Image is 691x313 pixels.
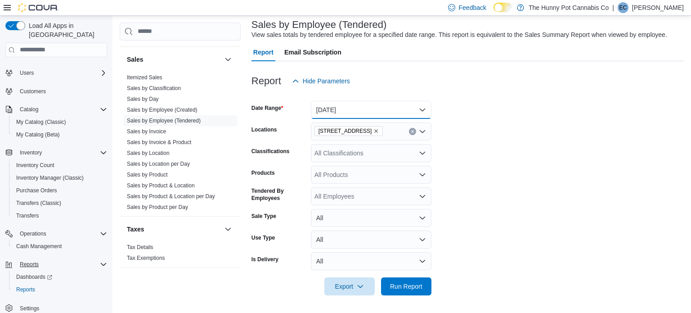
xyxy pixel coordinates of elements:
[619,2,627,13] span: EC
[2,146,111,159] button: Inventory
[127,118,201,124] a: Sales by Employee (Tendered)
[16,86,107,97] span: Customers
[127,172,168,178] a: Sales by Product
[459,3,486,12] span: Feedback
[16,200,61,207] span: Transfers (Classic)
[9,240,111,253] button: Cash Management
[120,242,241,267] div: Taxes
[127,96,159,102] a: Sales by Day
[16,243,62,250] span: Cash Management
[127,55,144,64] h3: Sales
[9,116,111,128] button: My Catalog (Classic)
[311,252,431,270] button: All
[251,19,387,30] h3: Sales by Employee (Tendered)
[612,2,614,13] p: |
[251,148,290,155] label: Classifications
[311,209,431,227] button: All
[120,72,241,216] div: Sales
[419,171,426,178] button: Open list of options
[20,149,42,156] span: Inventory
[20,305,39,312] span: Settings
[13,117,70,127] a: My Catalog (Classic)
[127,85,181,91] a: Sales by Classification
[494,12,494,13] span: Dark Mode
[127,74,162,81] a: Itemized Sales
[13,272,56,282] a: Dashboards
[16,174,84,181] span: Inventory Manager (Classic)
[16,68,37,78] button: Users
[13,185,61,196] a: Purchase Orders
[2,67,111,79] button: Users
[409,128,416,135] button: Clear input
[16,228,107,239] span: Operations
[127,204,188,211] span: Sales by Product per Day
[127,55,221,64] button: Sales
[223,54,233,65] button: Sales
[127,193,215,200] a: Sales by Product & Location per Day
[251,234,275,241] label: Use Type
[16,118,66,126] span: My Catalog (Classic)
[127,244,153,251] span: Tax Details
[494,3,512,12] input: Dark Mode
[9,283,111,296] button: Reports
[13,129,107,140] span: My Catalog (Beta)
[251,76,281,86] h3: Report
[381,277,431,295] button: Run Report
[13,129,63,140] a: My Catalog (Beta)
[16,147,45,158] button: Inventory
[251,30,667,40] div: View sales totals by tendered employee for a specified date range. This report is equivalent to t...
[13,241,107,252] span: Cash Management
[127,128,166,135] a: Sales by Invoice
[127,106,197,113] span: Sales by Employee (Created)
[251,126,277,133] label: Locations
[223,224,233,235] button: Taxes
[20,88,46,95] span: Customers
[13,160,58,171] a: Inventory Count
[251,213,276,220] label: Sale Type
[13,160,107,171] span: Inventory Count
[632,2,684,13] p: [PERSON_NAME]
[13,198,65,209] a: Transfers (Classic)
[127,139,191,146] span: Sales by Invoice & Product
[319,127,372,136] span: [STREET_ADDRESS]
[127,255,165,261] a: Tax Exemptions
[127,128,166,135] span: Sales by Invoice
[16,131,60,138] span: My Catalog (Beta)
[127,225,221,234] button: Taxes
[127,160,190,168] span: Sales by Location per Day
[251,169,275,177] label: Products
[2,227,111,240] button: Operations
[390,282,422,291] span: Run Report
[9,128,111,141] button: My Catalog (Beta)
[25,21,107,39] span: Load All Apps in [GEOGRAPHIC_DATA]
[13,272,107,282] span: Dashboards
[16,86,49,97] a: Customers
[9,159,111,172] button: Inventory Count
[20,230,46,237] span: Operations
[13,172,107,183] span: Inventory Manager (Classic)
[9,271,111,283] a: Dashboards
[16,68,107,78] span: Users
[127,107,197,113] a: Sales by Employee (Created)
[16,104,107,115] span: Catalog
[13,210,107,221] span: Transfers
[127,150,170,156] a: Sales by Location
[16,162,54,169] span: Inventory Count
[127,182,195,189] a: Sales by Product & Location
[16,147,107,158] span: Inventory
[13,210,42,221] a: Transfers
[18,3,58,12] img: Cova
[251,104,283,112] label: Date Range
[16,228,50,239] button: Operations
[373,128,379,134] button: Remove 334 Wellington Rd from selection in this group
[16,187,57,194] span: Purchase Orders
[13,172,87,183] a: Inventory Manager (Classic)
[330,277,369,295] span: Export
[2,85,111,98] button: Customers
[13,284,107,295] span: Reports
[529,2,609,13] p: The Hunny Pot Cannabis Co
[253,43,274,61] span: Report
[127,85,181,92] span: Sales by Classification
